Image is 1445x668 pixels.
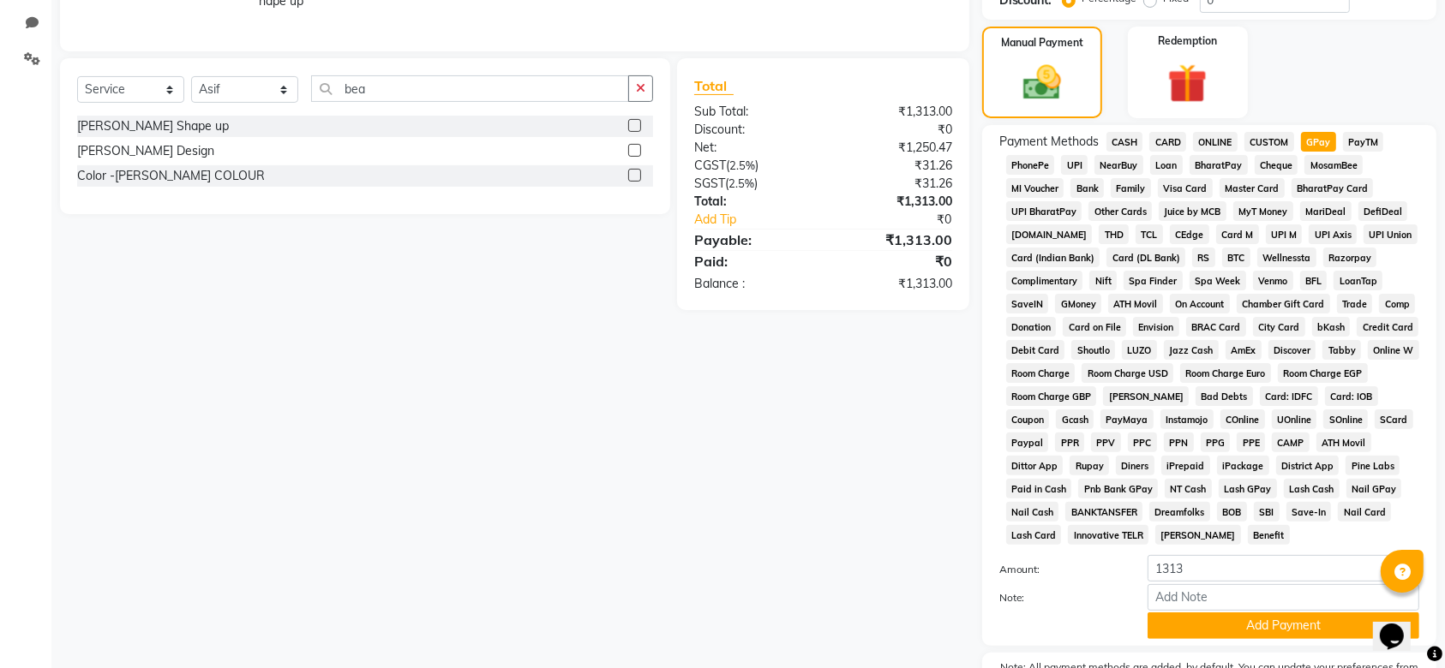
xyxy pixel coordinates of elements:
[1316,432,1371,452] span: ATH Movil
[1164,432,1194,452] span: PPN
[1111,178,1151,198] span: Family
[1338,502,1391,522] span: Nail Card
[847,211,965,229] div: ₹0
[1070,178,1104,198] span: Bank
[823,103,964,121] div: ₹1,313.00
[1255,155,1298,175] span: Cheque
[986,562,1135,577] label: Amount:
[1346,479,1402,498] span: Nail GPay
[1186,317,1246,337] span: BRAC Card
[1136,224,1163,244] span: TCL
[999,133,1100,151] span: Payment Methods
[1357,317,1418,337] span: Credit Card
[1219,479,1277,498] span: Lash GPay
[1006,155,1055,175] span: PhonePe
[1268,340,1316,360] span: Discover
[681,193,823,211] div: Total:
[1006,432,1049,452] span: Paypal
[1237,432,1265,452] span: PPE
[77,167,265,185] div: Color -[PERSON_NAME] COLOUR
[1006,317,1057,337] span: Donation
[1006,201,1082,221] span: UPI BharatPay
[1190,155,1248,175] span: BharatPay
[1253,317,1305,337] span: City Card
[1309,224,1357,244] span: UPI Axis
[1180,363,1271,383] span: Room Charge Euro
[1055,432,1084,452] span: PPR
[1165,479,1212,498] span: NT Cash
[1106,132,1143,152] span: CASH
[1193,132,1238,152] span: ONLINE
[1100,409,1154,429] span: PayMaya
[1148,584,1419,611] input: Add Note
[1056,409,1094,429] span: Gcash
[1006,271,1083,290] span: Complimentary
[1065,502,1142,522] span: BANKTANSFER
[729,158,755,172] span: 2.5%
[823,275,964,293] div: ₹1,313.00
[1217,456,1269,475] span: iPackage
[1133,317,1179,337] span: Envision
[1220,409,1265,429] span: COnline
[1006,456,1064,475] span: Dittor App
[1103,386,1189,406] span: [PERSON_NAME]
[77,117,229,135] div: [PERSON_NAME] Shape up
[1201,432,1231,452] span: PPG
[1082,363,1173,383] span: Room Charge USD
[1244,132,1294,152] span: CUSTOM
[1276,456,1340,475] span: District App
[1124,271,1183,290] span: Spa Finder
[1323,409,1368,429] span: SOnline
[823,230,964,250] div: ₹1,313.00
[1192,248,1215,267] span: RS
[1254,502,1280,522] span: SBI
[1006,409,1050,429] span: Coupon
[823,139,964,157] div: ₹1,250.47
[728,176,754,190] span: 2.5%
[1089,271,1117,290] span: Nift
[1226,340,1262,360] span: AmEx
[1149,502,1210,522] span: Dreamfolks
[1155,59,1220,108] img: _gift.svg
[1071,340,1115,360] span: Shoutlo
[1006,479,1072,498] span: Paid in Cash
[1322,340,1361,360] span: Tabby
[1011,61,1073,104] img: _cash.svg
[694,158,726,173] span: CGST
[1337,294,1373,313] span: Trade
[1323,248,1377,267] span: Razorpay
[1217,502,1247,522] span: BOB
[823,157,964,175] div: ₹31.26
[1006,178,1064,198] span: MI Voucher
[1325,386,1378,406] span: Card: IOB
[1158,33,1217,49] label: Redemption
[1006,525,1062,545] span: Lash Card
[1006,340,1065,360] span: Debit Card
[1284,479,1340,498] span: Lash Cash
[1222,248,1250,267] span: BTC
[681,139,823,157] div: Net:
[1149,132,1186,152] span: CARD
[1150,155,1183,175] span: Loan
[1116,456,1154,475] span: Diners
[986,590,1135,605] label: Note:
[681,121,823,139] div: Discount:
[1196,386,1253,406] span: Bad Debts
[1006,248,1100,267] span: Card (Indian Bank)
[1148,612,1419,639] button: Add Payment
[1122,340,1157,360] span: LUZO
[694,176,725,191] span: SGST
[1160,409,1214,429] span: Instamojo
[1278,363,1368,383] span: Room Charge EGP
[1190,271,1246,290] span: Spa Week
[1070,456,1109,475] span: Rupay
[681,275,823,293] div: Balance :
[1346,456,1400,475] span: Pine Labs
[681,175,823,193] div: ( )
[681,251,823,271] div: Paid:
[1170,294,1230,313] span: On Account
[1006,224,1093,244] span: [DOMAIN_NAME]
[1300,201,1352,221] span: MariDeal
[823,193,964,211] div: ₹1,313.00
[681,157,823,175] div: ( )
